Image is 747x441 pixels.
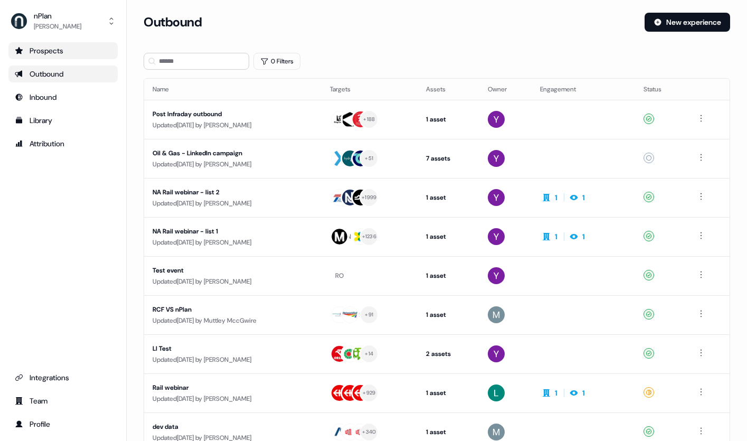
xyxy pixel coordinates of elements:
div: dev data [153,421,313,432]
img: Yuriy [488,345,505,362]
div: + 188 [363,115,375,124]
div: Outbound [15,69,111,79]
h3: Outbound [144,14,202,30]
img: Yuriy [488,228,505,245]
div: Post Infraday outbound [153,109,313,119]
div: 1 asset [426,309,470,320]
div: Updated [DATE] by Muttley MccGwire [153,315,313,326]
button: 0 Filters [253,53,300,70]
img: Yuriy [488,267,505,284]
div: + 340 [362,427,376,437]
div: Profile [15,419,111,429]
div: Updated [DATE] by [PERSON_NAME] [153,159,313,170]
div: 1 [582,192,585,203]
div: NA Rail webinar - list 2 [153,187,313,198]
div: Rail webinar [153,382,313,393]
div: 1 [555,388,557,398]
div: RO [335,270,344,281]
div: NA Rail webinar - list 1 [153,226,313,237]
div: 1 asset [426,114,470,125]
a: Go to prospects [8,42,118,59]
a: Go to Inbound [8,89,118,106]
div: Updated [DATE] by [PERSON_NAME] [153,393,313,404]
div: + 1236 [362,232,376,241]
div: RCF VS nPlan [153,304,313,315]
th: Name [144,79,322,100]
div: Integrations [15,372,111,383]
th: Engagement [532,79,635,100]
a: Go to team [8,392,118,409]
div: Updated [DATE] by [PERSON_NAME] [153,276,313,287]
a: Go to profile [8,416,118,433]
div: Updated [DATE] by [PERSON_NAME] [153,354,313,365]
div: [PERSON_NAME] [34,21,81,32]
div: Library [15,115,111,126]
img: Liv [488,384,505,401]
div: nPlan [34,11,81,21]
div: 1 [555,231,557,242]
a: Go to templates [8,112,118,129]
th: Targets [322,79,418,100]
div: 1 asset [426,388,470,398]
div: Oil & Gas - LinkedIn campaign [153,148,313,158]
a: Go to integrations [8,369,118,386]
a: Go to attribution [8,135,118,152]
div: 2 assets [426,349,470,359]
button: nPlan[PERSON_NAME] [8,8,118,34]
div: [PERSON_NAME] [326,231,374,242]
div: + 929 [363,388,375,398]
div: Updated [DATE] by [PERSON_NAME] [153,120,313,130]
div: Team [15,396,111,406]
img: Yuriy [488,150,505,167]
div: 1 asset [426,427,470,437]
img: Muttley [488,306,505,323]
div: 7 assets [426,153,470,164]
div: LI Test [153,343,313,354]
button: New experience [645,13,730,32]
img: Yuriy [488,111,505,128]
div: + 1999 [362,193,376,202]
div: Inbound [15,92,111,102]
div: 1 asset [426,270,470,281]
th: Status [635,79,686,100]
div: + 14 [365,349,373,359]
div: Attribution [15,138,111,149]
div: 1 [555,192,557,203]
div: + 91 [365,310,373,320]
div: 1 [582,388,585,398]
div: Prospects [15,45,111,56]
div: 1 asset [426,231,470,242]
div: 1 asset [426,192,470,203]
div: Updated [DATE] by [PERSON_NAME] [153,237,313,248]
th: Owner [479,79,532,100]
div: + 51 [365,154,373,163]
a: Go to outbound experience [8,65,118,82]
img: Muttley [488,424,505,440]
th: Assets [418,79,479,100]
div: Test event [153,265,313,276]
img: Yuriy [488,189,505,206]
div: Updated [DATE] by [PERSON_NAME] [153,198,313,209]
div: 1 [582,231,585,242]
